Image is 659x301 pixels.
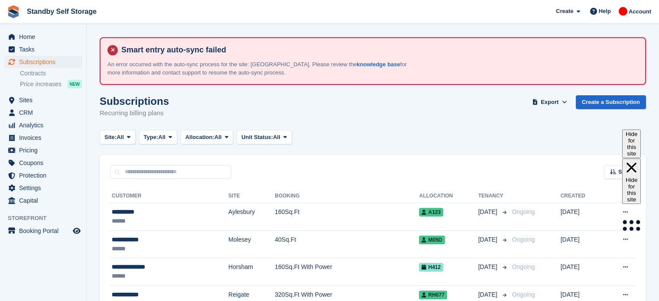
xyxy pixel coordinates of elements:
h1: Subscriptions [100,95,169,107]
span: Analytics [19,119,71,131]
td: [DATE] [561,258,604,286]
span: [DATE] [478,262,499,272]
a: Contracts [20,69,82,78]
span: Create [556,7,573,16]
a: menu [4,56,82,68]
h4: Smart entry auto-sync failed [118,45,638,55]
span: [DATE] [478,235,499,244]
span: All [158,133,166,142]
span: Type: [144,133,159,142]
td: 160Sq.Ft [275,203,419,231]
th: Created [561,189,604,203]
a: menu [4,157,82,169]
span: Account [629,7,651,16]
span: Ongoing [512,263,535,270]
a: menu [4,132,82,144]
span: Sites [19,94,71,106]
a: menu [4,119,82,131]
span: Ongoing [512,291,535,298]
td: [DATE] [561,230,604,258]
span: Site: [104,133,117,142]
button: Type: All [139,130,177,144]
a: menu [4,43,82,55]
a: knowledge base [357,61,400,68]
span: A123 [419,208,443,217]
th: Site [228,189,275,203]
a: Price increases NEW [20,79,82,89]
a: menu [4,107,82,119]
span: Unit Status: [241,133,273,142]
span: Invoices [19,132,71,144]
span: Help [599,7,611,16]
span: M05D [419,236,445,244]
td: Aylesbury [228,203,275,231]
a: menu [4,169,82,181]
a: Standby Self Storage [23,4,100,19]
span: Price increases [20,80,62,88]
img: stora-icon-8386f47178a22dfd0bd8f6a31ec36ba5ce8667c1dd55bd0f319d3a0aa187defe.svg [7,5,20,18]
span: [DATE] [478,207,499,217]
a: menu [4,31,82,43]
span: Subscriptions [19,56,71,68]
th: Tenancy [478,189,509,203]
a: Create a Subscription [576,95,646,110]
th: Booking [275,189,419,203]
span: Allocation: [185,133,214,142]
span: Tasks [19,43,71,55]
span: Export [541,98,558,107]
a: menu [4,94,82,106]
span: CRM [19,107,71,119]
a: menu [4,182,82,194]
td: 40Sq.Ft [275,230,419,258]
td: Horsham [228,258,275,286]
button: Site: All [100,130,136,144]
p: Recurring billing plans [100,108,169,118]
a: menu [4,225,82,237]
td: [DATE] [561,203,604,231]
a: menu [4,144,82,156]
a: menu [4,194,82,207]
span: Ongoing [512,236,535,243]
span: H412 [419,263,443,272]
th: Allocation [419,189,478,203]
img: Aaron Winter [619,7,627,16]
span: All [117,133,124,142]
td: 160Sq.Ft With Power [275,258,419,286]
div: NEW [68,80,82,88]
p: An error occurred with the auto-sync process for the site: [GEOGRAPHIC_DATA]. Please review the f... [107,60,411,77]
span: Ongoing [512,208,535,215]
span: Capital [19,194,71,207]
span: Coupons [19,157,71,169]
span: All [214,133,222,142]
span: All [273,133,280,142]
span: Settings [19,182,71,194]
span: Storefront [8,214,86,223]
span: [DATE] [478,290,499,299]
a: Preview store [71,226,82,236]
span: Home [19,31,71,43]
button: Allocation: All [181,130,234,144]
span: RH077 [419,291,447,299]
th: Customer [110,189,228,203]
span: Sort [618,168,630,176]
span: Pricing [19,144,71,156]
button: Export [531,95,569,110]
td: Molesey [228,230,275,258]
button: Unit Status: All [237,130,292,144]
span: Protection [19,169,71,181]
span: Booking Portal [19,225,71,237]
